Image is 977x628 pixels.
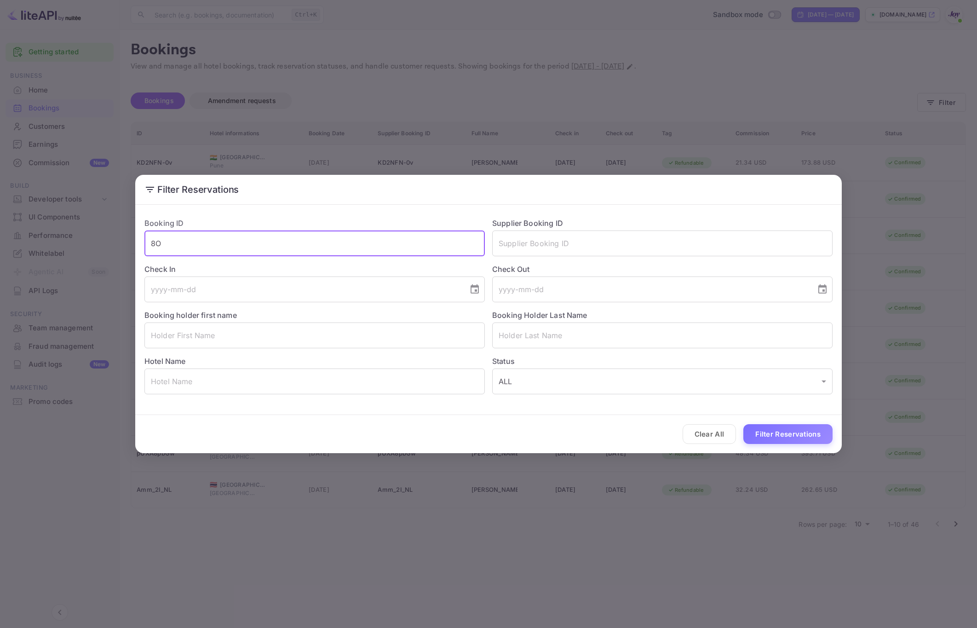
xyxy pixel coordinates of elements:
[492,311,587,320] label: Booking Holder Last Name
[144,323,485,348] input: Holder First Name
[144,277,462,302] input: yyyy-mm-dd
[144,357,186,366] label: Hotel Name
[466,280,484,299] button: Choose date
[492,323,833,348] input: Holder Last Name
[743,424,833,444] button: Filter Reservations
[492,369,833,394] div: ALL
[144,219,184,228] label: Booking ID
[492,219,563,228] label: Supplier Booking ID
[492,277,810,302] input: yyyy-mm-dd
[492,356,833,367] label: Status
[135,175,842,204] h2: Filter Reservations
[144,369,485,394] input: Hotel Name
[492,264,833,275] label: Check Out
[144,264,485,275] label: Check In
[813,280,832,299] button: Choose date
[492,230,833,256] input: Supplier Booking ID
[683,424,736,444] button: Clear All
[144,230,485,256] input: Booking ID
[144,311,237,320] label: Booking holder first name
